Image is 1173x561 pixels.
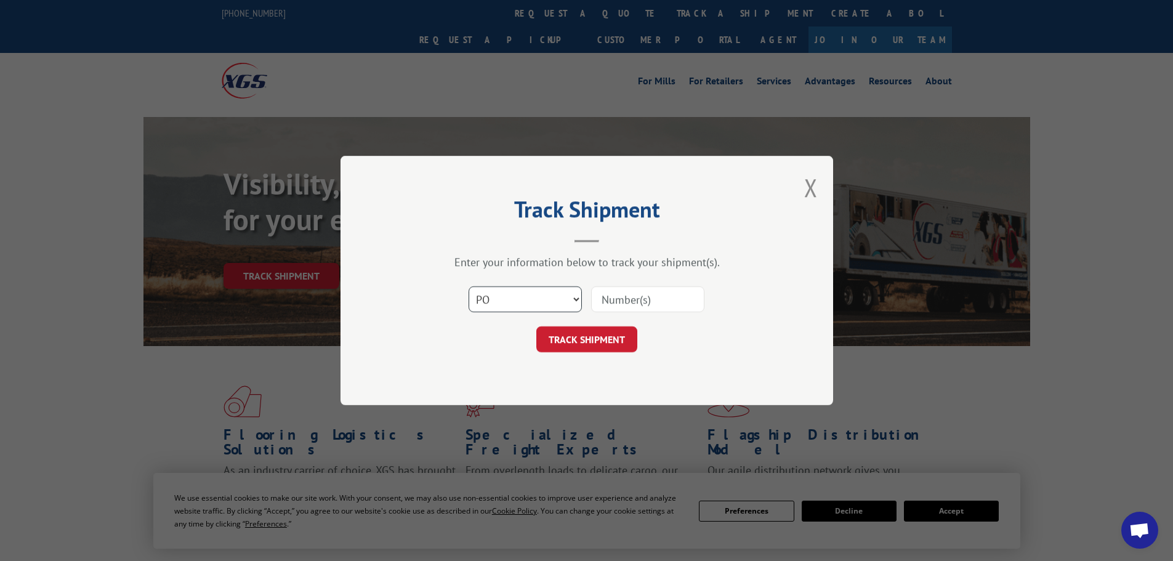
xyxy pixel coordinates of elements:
button: TRACK SHIPMENT [536,326,637,352]
h2: Track Shipment [402,201,772,224]
div: Open chat [1121,512,1158,549]
button: Close modal [804,171,818,204]
div: Enter your information below to track your shipment(s). [402,255,772,269]
input: Number(s) [591,286,704,312]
